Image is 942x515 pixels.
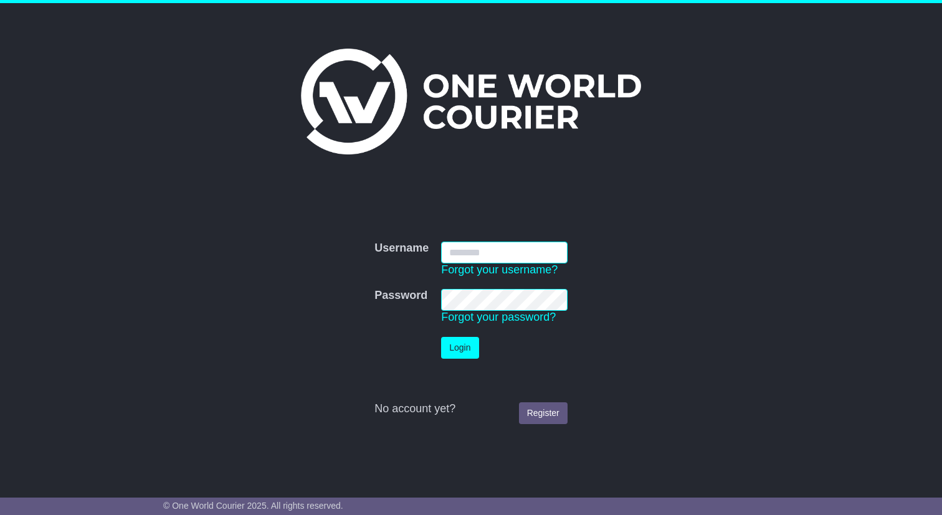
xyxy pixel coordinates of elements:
a: Register [519,402,568,424]
a: Forgot your password? [441,311,556,323]
img: One World [301,49,641,154]
button: Login [441,337,478,359]
label: Username [374,242,429,255]
label: Password [374,289,427,303]
a: Forgot your username? [441,263,558,276]
span: © One World Courier 2025. All rights reserved. [163,501,343,511]
div: No account yet? [374,402,568,416]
